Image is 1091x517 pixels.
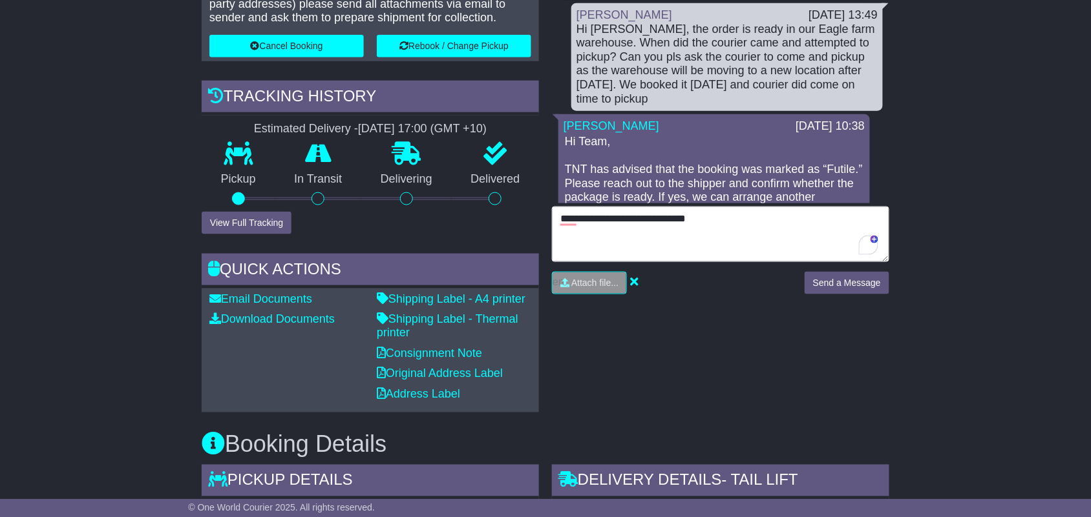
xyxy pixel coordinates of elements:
[358,122,487,136] div: [DATE] 17:00 (GMT +10)
[202,254,539,289] div: Quick Actions
[452,172,540,187] p: Delivered
[202,212,291,234] button: View Full Tracking
[275,172,362,187] p: In Transit
[809,8,878,23] div: [DATE] 13:49
[796,119,865,134] div: [DATE] 10:38
[188,502,375,512] span: © One World Courier 2025. All rights reserved.
[209,292,312,305] a: Email Documents
[202,465,539,500] div: Pickup Details
[209,313,335,326] a: Download Documents
[202,81,539,116] div: Tracking history
[202,432,889,458] h3: Booking Details
[552,207,889,262] textarea: To enrich screen reader interactions, please activate Accessibility in Grammarly extension settings
[202,122,539,136] div: Estimated Delivery -
[377,292,525,305] a: Shipping Label - A4 printer
[377,388,460,401] a: Address Label
[722,471,798,489] span: - Tail Lift
[377,347,482,360] a: Consignment Note
[377,35,531,57] button: Rebook / Change Pickup
[361,172,452,187] p: Delivering
[577,23,878,106] div: Hi [PERSON_NAME], the order is ready in our Eagle farm warehouse. When did the courier came and a...
[377,367,503,380] a: Original Address Label
[202,172,275,187] p: Pickup
[577,8,672,21] a: [PERSON_NAME]
[564,119,659,132] a: [PERSON_NAME]
[805,272,889,294] button: Send a Message
[377,313,518,340] a: Shipping Label - Thermal printer
[565,135,863,289] p: Hi Team, TNT has advised that the booking was marked as “Futile.” Please reach out to the shipper...
[209,35,364,57] button: Cancel Booking
[552,465,889,500] div: Delivery Details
